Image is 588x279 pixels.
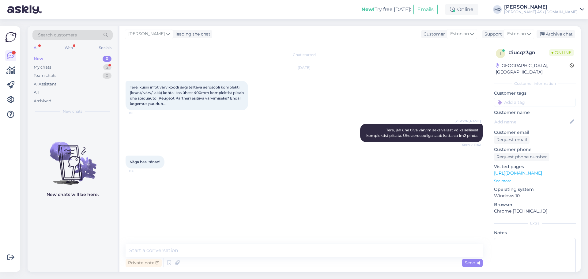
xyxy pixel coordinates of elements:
[366,128,479,138] span: Tere, jah ühe tiiva värvimiseks väljast võiks sellisest komplektist piisata. Ühe aerosooliga saab...
[421,31,445,37] div: Customer
[98,44,113,52] div: Socials
[494,178,576,184] p: See more ...
[361,6,411,13] div: Try free [DATE]:
[127,111,150,115] span: 11:51
[5,31,17,43] img: Askly Logo
[504,9,578,14] div: [PERSON_NAME] AS / [DOMAIN_NAME]
[494,193,576,199] p: Windows 10
[34,56,43,62] div: New
[494,170,542,176] a: [URL][DOMAIN_NAME]
[493,5,502,14] div: MO
[445,4,478,15] div: Online
[130,85,245,106] span: Tere, küsin infot värvikoodi järgi telltava aerosooli komplekti (krunt/ värv/ lakk) kohta: kas üh...
[63,109,82,114] span: New chats
[494,208,576,214] p: Chrome [TECHNICAL_ID]
[494,129,576,136] p: Customer email
[126,65,483,70] div: [DATE]
[38,32,77,38] span: Search customers
[28,131,118,186] img: No chats
[454,119,481,123] span: [PERSON_NAME]
[130,160,160,164] span: Väga hea, tänan!
[361,6,375,12] b: New!
[482,31,502,37] div: Support
[47,191,99,198] p: New chats will be here.
[413,4,438,15] button: Emails
[450,31,469,37] span: Estonian
[127,169,150,173] span: 11:56
[458,142,481,147] span: Seen ✓ 11:52
[34,81,56,87] div: AI Assistant
[494,186,576,193] p: Operating system
[494,153,549,161] div: Request phone number
[494,109,576,116] p: Customer name
[500,51,501,56] span: i
[34,89,39,96] div: All
[504,5,584,14] a: [PERSON_NAME][PERSON_NAME] AS / [DOMAIN_NAME]
[494,221,576,226] div: Extra
[126,52,483,58] div: Chat started
[494,230,576,236] p: Notes
[494,119,569,125] input: Add name
[32,44,40,52] div: All
[103,64,111,70] div: 2
[494,164,576,170] p: Visited pages
[496,62,570,75] div: [GEOGRAPHIC_DATA], [GEOGRAPHIC_DATA]
[494,202,576,208] p: Browser
[465,260,480,266] span: Send
[494,146,576,153] p: Customer phone
[494,136,530,144] div: Request email
[173,31,210,37] div: leading the chat
[103,73,111,79] div: 0
[494,98,576,107] input: Add a tag
[34,73,56,79] div: Team chats
[537,30,575,38] div: Archive chat
[34,98,51,104] div: Archived
[103,56,111,62] div: 0
[509,49,549,56] div: # iucqz3gn
[126,259,162,267] div: Private note
[34,64,51,70] div: My chats
[507,31,526,37] span: Estonian
[63,44,74,52] div: Web
[494,90,576,96] p: Customer tags
[504,5,578,9] div: [PERSON_NAME]
[494,81,576,86] div: Customer information
[128,31,165,37] span: [PERSON_NAME]
[549,49,574,56] span: Online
